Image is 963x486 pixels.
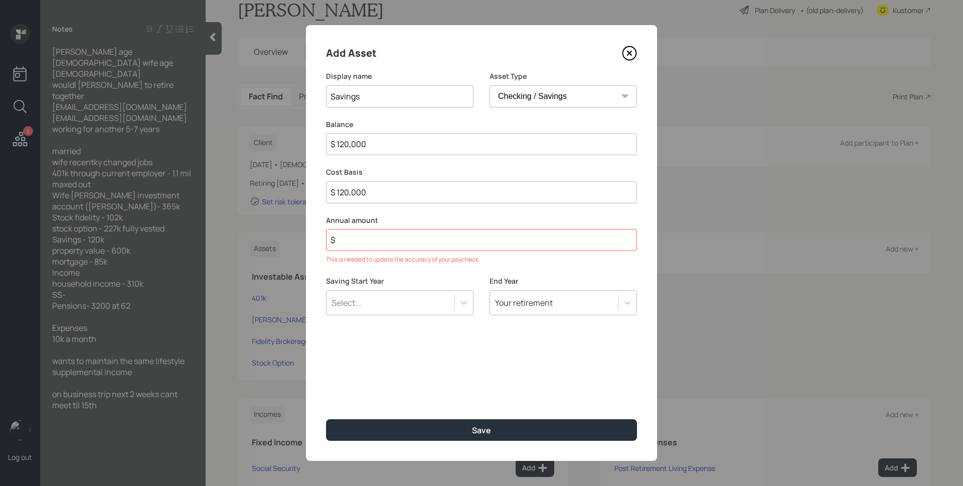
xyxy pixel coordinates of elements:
[326,255,637,264] div: This is needed to update the accuracy of your paycheck.
[326,167,637,177] label: Cost Basis
[326,419,637,441] button: Save
[326,276,473,286] label: Saving Start Year
[326,215,637,225] label: Annual amount
[326,119,637,130] label: Balance
[326,71,473,81] label: Display name
[495,297,553,308] div: Your retirement
[490,71,637,81] label: Asset Type
[490,276,637,286] label: End Year
[332,297,361,308] div: Select...
[326,45,377,61] h4: Add Asset
[472,425,491,436] div: Save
